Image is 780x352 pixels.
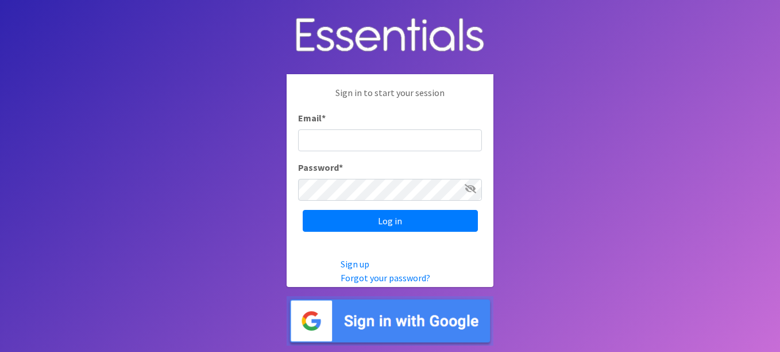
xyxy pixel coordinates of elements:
input: Log in [303,210,478,232]
img: Sign in with Google [287,296,493,346]
img: Human Essentials [287,6,493,66]
p: Sign in to start your session [298,86,482,111]
a: Sign up [341,258,369,270]
abbr: required [339,162,343,173]
a: Forgot your password? [341,272,430,284]
label: Email [298,111,326,125]
label: Password [298,160,343,174]
abbr: required [322,112,326,124]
